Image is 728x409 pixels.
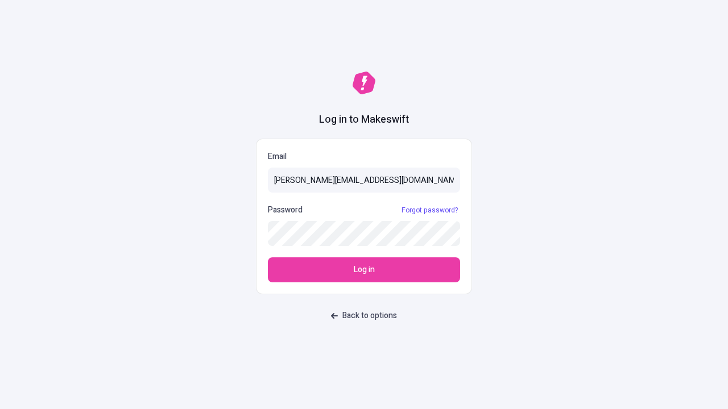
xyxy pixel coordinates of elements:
[268,204,303,216] p: Password
[268,257,460,282] button: Log in
[324,306,404,326] button: Back to options
[342,310,397,322] span: Back to options
[319,112,409,127] h1: Log in to Makeswift
[399,206,460,215] a: Forgot password?
[268,168,460,193] input: Email
[354,264,375,276] span: Log in
[268,151,460,163] p: Email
